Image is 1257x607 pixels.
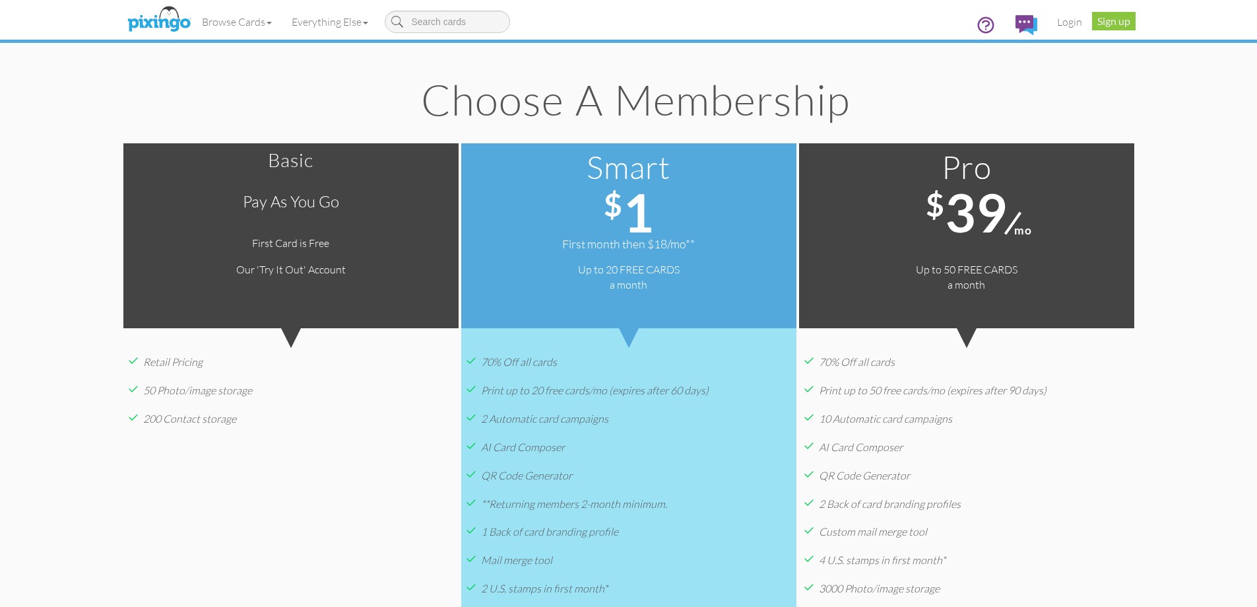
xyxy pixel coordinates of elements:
h2: Smart [468,150,790,185]
span: 4 U.S. stamps in first month* [819,553,946,567]
h1: Choose a Membership [145,76,1126,122]
h2: Pro [806,150,1128,185]
span: 2 U.S. stamps in first month* [481,582,608,595]
span: 1 Back of card branding profile [481,525,618,538]
span: AI Card Composer [819,441,903,454]
span: **Returning members 2-month minimum. [481,497,667,511]
span: 70% Off all cards [819,355,895,369]
a: Everything Else [282,5,378,38]
sup: $ [926,186,945,223]
span: 3000 Photo/image storage [819,582,940,595]
img: pixingo logo [124,3,194,36]
span: 2 Back of card branding profiles [819,497,961,511]
div: First Card is Free [123,236,459,251]
a: Login [1047,5,1092,38]
h3: Pay as you go [133,193,449,210]
div: Our 'Try It Out' Account [123,262,459,277]
sup: $ [604,186,623,223]
img: comments.svg [1015,15,1037,35]
span: 2 Automatic card campaigns [481,412,608,425]
span: 50 Photo/image storage [143,384,252,397]
span: Retail Pricing [143,355,203,369]
div: Up to 50 FREE CARDS [799,262,1134,277]
span: Mail merge tool [481,553,552,567]
span: QR Code Generator [819,469,910,482]
span: QR Code Generator [481,469,572,482]
a: Browse Cards [192,5,282,38]
h2: Basic [130,150,452,171]
span: AI Card Composer [481,441,565,454]
input: Search cards [385,11,510,33]
span: 39 [945,180,1007,244]
div: a month [461,277,796,293]
span: 200 Contact storage [143,412,236,425]
div: a month [799,277,1134,293]
div: First month then $18/mo** [461,236,796,252]
span: 70% Off all cards [481,355,557,369]
div: Up to 20 FREE CARDS [461,262,796,277]
span: Custom mail merge tool [819,525,927,538]
span: Print up to 50 free cards/mo (expires after 90 days) [819,384,1047,397]
span: Print up to 20 free cards/mo (expires after 60 days) [481,384,709,397]
span: 1 [623,180,654,244]
span: 10 Automatic card campaigns [819,412,952,425]
a: Sign up [1092,12,1136,30]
